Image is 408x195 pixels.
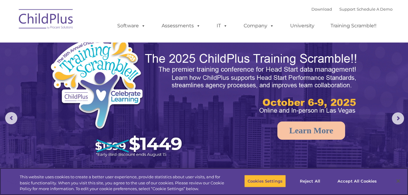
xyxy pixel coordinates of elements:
[211,20,234,32] a: IT
[311,7,393,12] font: |
[244,175,286,187] button: Cookies Settings
[20,174,225,192] div: This website uses cookies to create a better user experience, provide statistics about user visit...
[111,20,152,32] a: Software
[84,40,103,45] span: Last name
[277,121,345,140] a: Learn More
[339,7,355,12] a: Support
[357,7,393,12] a: Schedule A Demo
[156,20,207,32] a: Assessments
[238,20,280,32] a: Company
[392,174,405,188] button: Close
[16,5,77,35] img: ChildPlus by Procare Solutions
[334,175,380,187] button: Accept All Cookies
[284,20,321,32] a: University
[311,7,332,12] a: Download
[291,175,329,187] button: Reject All
[324,20,382,32] a: Training Scramble!!
[84,65,110,70] span: Phone number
